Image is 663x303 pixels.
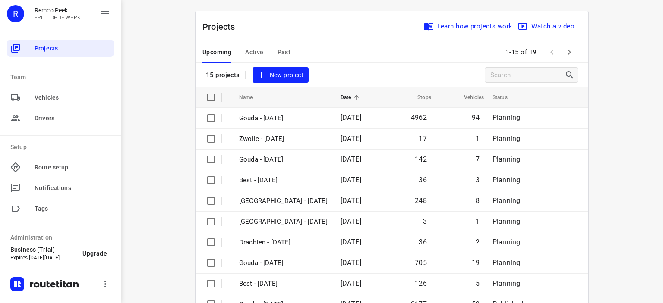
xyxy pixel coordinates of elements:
[35,184,110,193] span: Notifications
[76,246,114,261] button: Upgrade
[493,92,519,103] span: Status
[7,159,114,176] div: Route setup
[415,279,427,287] span: 126
[239,279,328,289] p: Best - Thursday
[411,113,427,122] span: 4962
[35,44,110,53] span: Projects
[239,258,328,268] p: Gouda - [DATE]
[202,47,231,58] span: Upcoming
[7,40,114,57] div: Projects
[490,69,565,82] input: Search projects
[239,175,328,185] p: Best - [DATE]
[7,179,114,197] div: Notifications
[341,197,361,205] span: [DATE]
[341,279,361,287] span: [DATE]
[10,143,114,152] p: Setup
[493,217,520,225] span: Planning
[10,233,114,242] p: Administration
[341,92,363,103] span: Date
[35,114,110,123] span: Drivers
[10,73,114,82] p: Team
[476,176,480,184] span: 3
[206,71,240,79] p: 15 projects
[341,217,361,225] span: [DATE]
[561,44,578,61] span: Next Page
[476,217,480,225] span: 1
[472,113,480,122] span: 94
[565,70,578,80] div: Search
[406,92,431,103] span: Stops
[7,200,114,217] div: Tags
[415,259,427,267] span: 705
[415,155,427,163] span: 142
[7,5,24,22] div: R
[258,70,303,81] span: New project
[476,238,480,246] span: 2
[476,155,480,163] span: 7
[341,176,361,184] span: [DATE]
[543,44,561,61] span: Previous Page
[476,134,480,143] span: 1
[10,255,76,261] p: Expires [DATE][DATE]
[10,246,76,253] p: Business (Trial)
[341,113,361,122] span: [DATE]
[493,155,520,163] span: Planning
[239,217,328,227] p: Antwerpen - Thursday
[341,238,361,246] span: [DATE]
[82,250,107,257] span: Upgrade
[202,20,242,33] p: Projects
[35,7,81,14] p: Remco Peek
[419,238,426,246] span: 36
[239,155,328,165] p: Gouda - [DATE]
[35,163,110,172] span: Route setup
[493,259,520,267] span: Planning
[493,197,520,205] span: Planning
[415,197,427,205] span: 248
[239,134,328,144] p: Zwolle - [DATE]
[253,67,309,83] button: New project
[245,47,263,58] span: Active
[341,134,361,143] span: [DATE]
[476,279,480,287] span: 5
[493,134,520,143] span: Planning
[278,47,291,58] span: Past
[493,238,520,246] span: Planning
[239,92,264,103] span: Name
[239,113,328,123] p: Gouda - [DATE]
[453,92,484,103] span: Vehicles
[239,237,328,247] p: Drachten - [DATE]
[35,93,110,102] span: Vehicles
[341,259,361,267] span: [DATE]
[419,176,426,184] span: 36
[502,43,540,62] span: 1-15 of 19
[35,15,81,21] p: FRUIT OP JE WERK
[7,109,114,127] div: Drivers
[423,217,427,225] span: 3
[493,176,520,184] span: Planning
[7,89,114,106] div: Vehicles
[493,113,520,122] span: Planning
[239,196,328,206] p: Zwolle - Thursday
[341,155,361,163] span: [DATE]
[419,134,426,143] span: 17
[476,197,480,205] span: 8
[472,259,480,267] span: 19
[35,204,110,213] span: Tags
[493,279,520,287] span: Planning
